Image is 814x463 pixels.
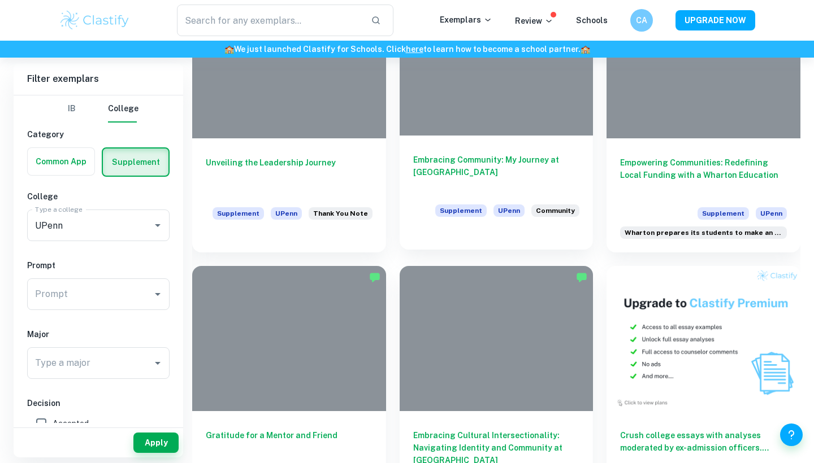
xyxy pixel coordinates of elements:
h6: Embracing Community: My Journey at [GEOGRAPHIC_DATA] [413,154,580,191]
span: Community [536,206,575,216]
button: Open [150,217,166,233]
div: Wharton prepares its students to make an impact by applying business methods and economic theory ... [620,226,787,239]
img: Marked [369,272,380,283]
img: Clastify logo [59,9,131,32]
label: Type a college [35,204,82,214]
span: 🏫 [224,45,234,54]
span: Accepted [53,417,89,430]
h6: CA [635,14,648,27]
a: Schools [576,16,608,25]
img: Marked [576,272,587,283]
h6: Prompt [27,259,170,272]
button: CA [630,9,653,32]
button: Supplement [103,148,168,176]
h6: Crush college essays with analyses moderated by ex-admission officers. Upgrade now [620,429,787,454]
span: Supplement [698,207,749,220]
h6: Category [27,128,170,141]
h6: Filter exemplars [14,63,183,95]
h6: Decision [27,397,170,409]
span: Supplement [435,204,487,217]
h6: Major [27,328,170,340]
span: Thank You Note [313,208,368,219]
h6: Empowering Communities: Redefining Local Funding with a Wharton Education [620,156,787,194]
button: Open [150,355,166,371]
p: Review [515,15,553,27]
input: Search for any exemplars... [177,5,362,36]
h6: Unveiling the Leadership Journey [206,156,373,194]
span: UPenn [271,207,302,220]
button: Open [150,286,166,302]
span: UPenn [756,207,787,220]
h6: College [27,190,170,203]
span: UPenn [493,204,525,217]
span: 🏫 [581,45,590,54]
p: Exemplars [440,14,492,26]
button: UPGRADE NOW [676,10,755,30]
button: College [108,95,138,123]
div: How will you explore community at Penn? Consider how Penn will help shape your perspective, and h... [531,204,579,224]
h6: We just launched Clastify for Schools. Click to learn how to become a school partner. [2,43,812,55]
img: Thumbnail [607,266,800,411]
span: Supplement [213,207,264,220]
button: Common App [28,148,94,175]
span: Wharton prepares its students to make an impact by applying business method [625,228,782,238]
a: here [406,45,423,54]
button: Apply [133,433,179,453]
div: Write a short thank-you note to someone you have not yet thanked and would like to acknowledge. (... [309,207,373,226]
div: Filter type choice [58,95,138,123]
button: Help and Feedback [780,423,803,446]
button: IB [58,95,85,123]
